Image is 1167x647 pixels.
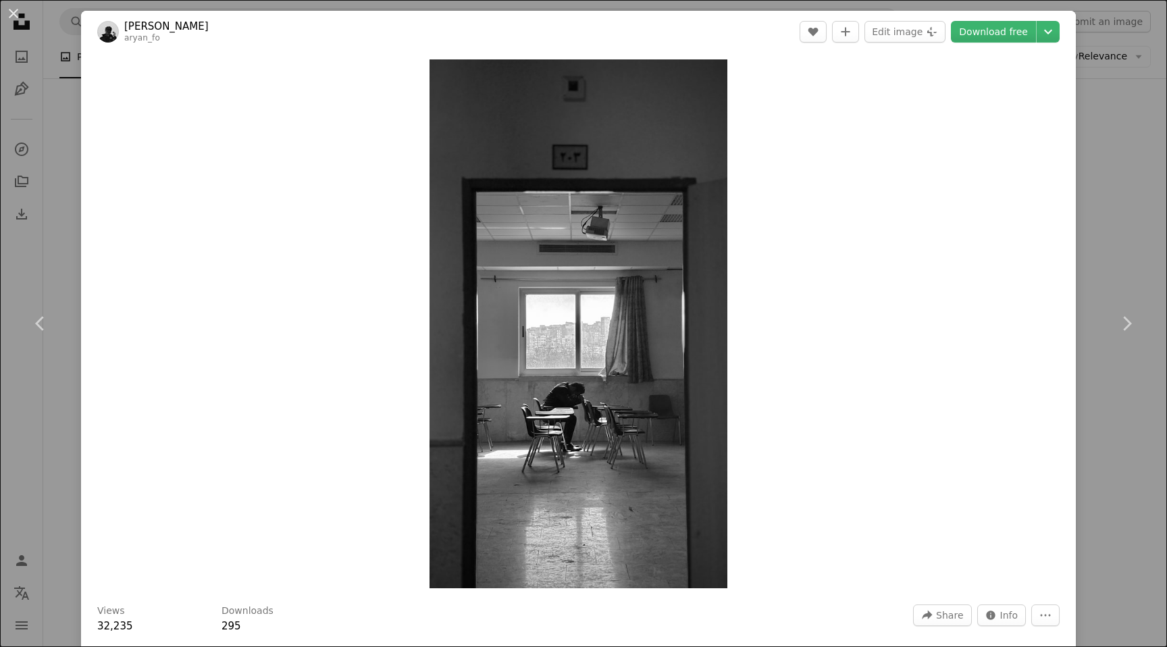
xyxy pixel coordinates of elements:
[1031,604,1060,626] button: More Actions
[951,21,1036,43] a: Download free
[800,21,827,43] button: Like
[977,604,1027,626] button: Stats about this image
[124,20,209,33] a: [PERSON_NAME]
[222,604,274,618] h3: Downloads
[1000,605,1018,625] span: Info
[97,21,119,43] img: Go to Aryan Fo's profile
[124,33,160,43] a: aryan_fo
[97,620,133,632] span: 32,235
[430,59,727,588] img: A person slumps over at their classroom desk.
[430,59,727,588] button: Zoom in on this image
[97,604,125,618] h3: Views
[222,620,241,632] span: 295
[1037,21,1060,43] button: Choose download size
[864,21,945,43] button: Edit image
[913,604,971,626] button: Share this image
[936,605,963,625] span: Share
[1086,259,1167,388] a: Next
[832,21,859,43] button: Add to Collection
